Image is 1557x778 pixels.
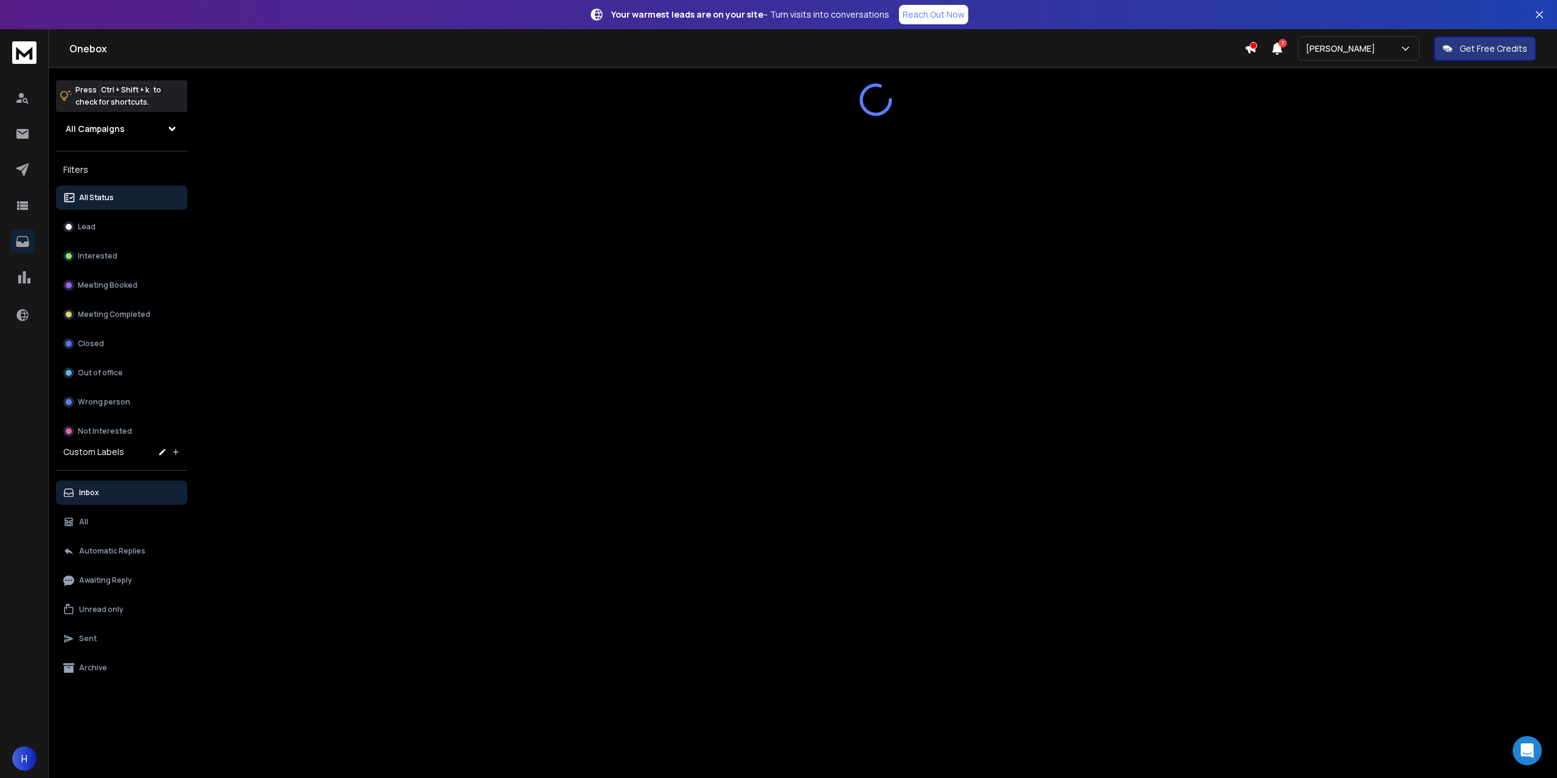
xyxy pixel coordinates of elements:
button: Meeting Completed [56,302,187,327]
p: Automatic Replies [79,546,145,556]
h3: Custom Labels [63,446,124,458]
button: Get Free Credits [1434,36,1536,61]
p: Meeting Booked [78,280,137,290]
p: Out of office [78,368,123,378]
p: Closed [78,339,104,349]
button: All Status [56,186,187,210]
button: H [12,746,36,771]
button: Out of office [56,361,187,385]
button: Not Interested [56,419,187,443]
img: logo [12,41,36,64]
button: Interested [56,244,187,268]
button: Unread only [56,597,187,622]
p: Sent [79,634,97,644]
p: Reach Out Now [903,9,965,21]
h1: All Campaigns [66,123,125,135]
button: Meeting Booked [56,273,187,297]
button: Closed [56,332,187,356]
button: All Campaigns [56,117,187,141]
button: Wrong person [56,390,187,414]
p: [PERSON_NAME] [1306,43,1380,55]
p: All Status [79,193,114,203]
button: Inbox [56,481,187,505]
p: Press to check for shortcuts. [75,84,161,108]
strong: Your warmest leads are on your site [611,9,763,20]
span: Ctrl + Shift + k [99,83,151,97]
p: Inbox [79,488,99,498]
div: Open Intercom Messenger [1513,736,1542,765]
p: Unread only [79,605,123,614]
span: 7 [1278,39,1287,47]
button: Archive [56,656,187,680]
h3: Filters [56,161,187,178]
button: Automatic Replies [56,539,187,563]
p: Archive [79,663,107,673]
p: All [79,517,88,527]
h1: Onebox [69,41,1244,56]
button: All [56,510,187,534]
p: Awaiting Reply [79,575,132,585]
button: Awaiting Reply [56,568,187,592]
p: Not Interested [78,426,132,436]
p: Interested [78,251,117,261]
p: Lead [78,222,95,232]
p: Get Free Credits [1460,43,1527,55]
button: Sent [56,627,187,651]
a: Reach Out Now [899,5,968,24]
p: Wrong person [78,397,130,407]
p: – Turn visits into conversations [611,9,889,21]
p: Meeting Completed [78,310,150,319]
button: Lead [56,215,187,239]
